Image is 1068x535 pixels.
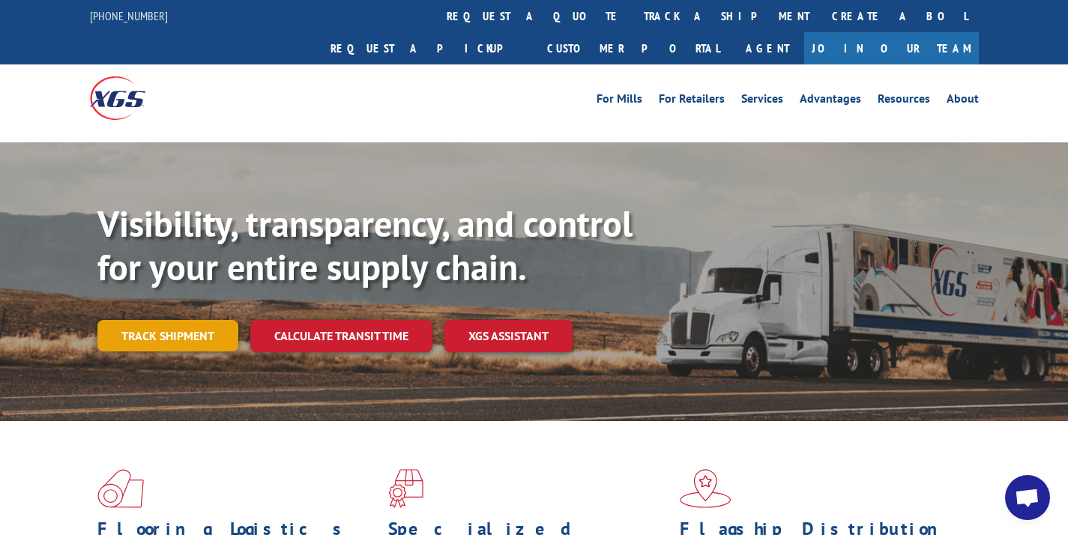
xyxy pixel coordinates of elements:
a: Calculate transit time [250,320,432,352]
a: For Mills [597,93,642,109]
a: Customer Portal [536,32,731,64]
a: Services [741,93,783,109]
a: Join Our Team [804,32,979,64]
a: [PHONE_NUMBER] [90,8,168,23]
a: Agent [731,32,804,64]
a: Request a pickup [319,32,536,64]
div: Open chat [1005,475,1050,520]
img: xgs-icon-focused-on-flooring-red [388,469,423,508]
a: About [947,93,979,109]
a: XGS ASSISTANT [444,320,573,352]
a: Track shipment [97,320,238,351]
a: Resources [878,93,930,109]
a: For Retailers [659,93,725,109]
b: Visibility, transparency, and control for your entire supply chain. [97,200,633,290]
a: Advantages [800,93,861,109]
img: xgs-icon-flagship-distribution-model-red [680,469,731,508]
img: xgs-icon-total-supply-chain-intelligence-red [97,469,144,508]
